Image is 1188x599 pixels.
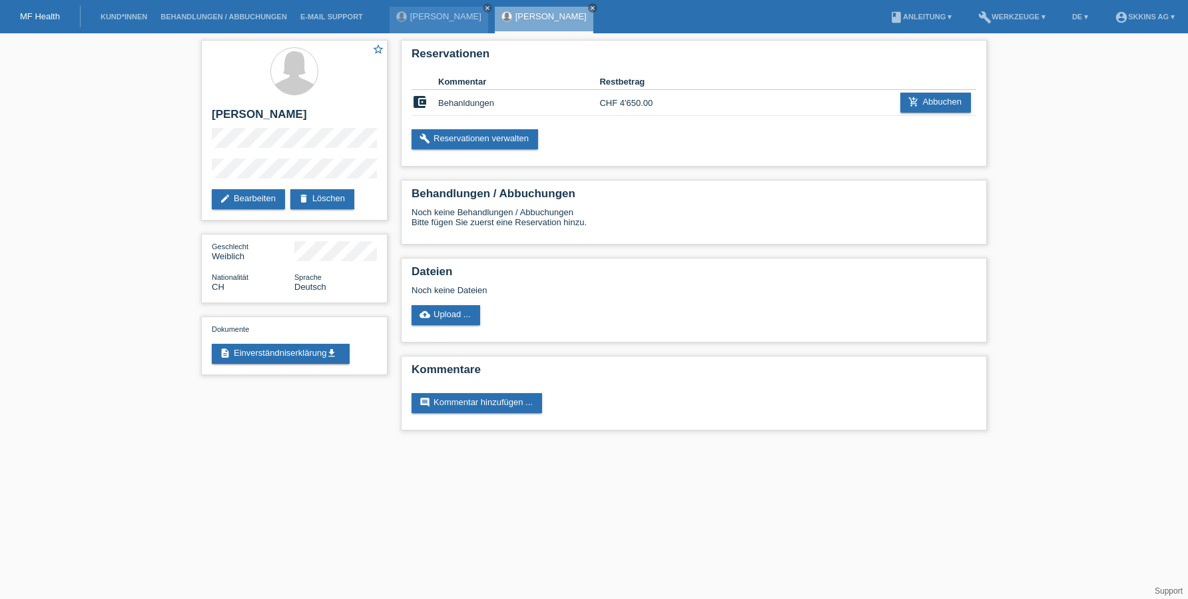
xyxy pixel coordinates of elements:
[294,273,322,281] span: Sprache
[372,43,384,57] a: star_border
[220,348,230,358] i: description
[412,94,428,110] i: account_balance_wallet
[420,397,430,408] i: comment
[972,13,1052,21] a: buildWerkzeuge ▾
[220,193,230,204] i: edit
[438,90,599,116] td: Behanldungen
[212,344,350,364] a: descriptionEinverständniserklärungget_app
[1115,11,1128,24] i: account_circle
[484,5,491,11] i: close
[212,282,224,292] span: Schweiz
[420,309,430,320] i: cloud_upload
[294,13,370,21] a: E-Mail Support
[438,74,599,90] th: Kommentar
[372,43,384,55] i: star_border
[515,11,587,21] a: [PERSON_NAME]
[94,13,154,21] a: Kund*innen
[1065,13,1095,21] a: DE ▾
[212,241,294,261] div: Weiblich
[412,285,818,295] div: Noch keine Dateien
[212,273,248,281] span: Nationalität
[412,363,976,383] h2: Kommentare
[589,5,596,11] i: close
[412,187,976,207] h2: Behandlungen / Abbuchungen
[326,348,337,358] i: get_app
[883,13,958,21] a: bookAnleitung ▾
[1108,13,1181,21] a: account_circleSKKINS AG ▾
[298,193,309,204] i: delete
[890,11,903,24] i: book
[1155,586,1183,596] a: Support
[212,108,377,128] h2: [PERSON_NAME]
[412,47,976,67] h2: Reservationen
[483,3,492,13] a: close
[412,207,976,237] div: Noch keine Behandlungen / Abbuchungen Bitte fügen Sie zuerst eine Reservation hinzu.
[410,11,481,21] a: [PERSON_NAME]
[588,3,597,13] a: close
[294,282,326,292] span: Deutsch
[420,133,430,144] i: build
[212,325,249,333] span: Dokumente
[908,97,919,107] i: add_shopping_cart
[412,305,480,325] a: cloud_uploadUpload ...
[212,189,285,209] a: editBearbeiten
[412,265,976,285] h2: Dateien
[599,90,680,116] td: CHF 4'650.00
[599,74,680,90] th: Restbetrag
[412,393,542,413] a: commentKommentar hinzufügen ...
[900,93,971,113] a: add_shopping_cartAbbuchen
[20,11,60,21] a: MF Health
[412,129,538,149] a: buildReservationen verwalten
[290,189,354,209] a: deleteLöschen
[212,243,248,251] span: Geschlecht
[978,11,992,24] i: build
[154,13,294,21] a: Behandlungen / Abbuchungen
